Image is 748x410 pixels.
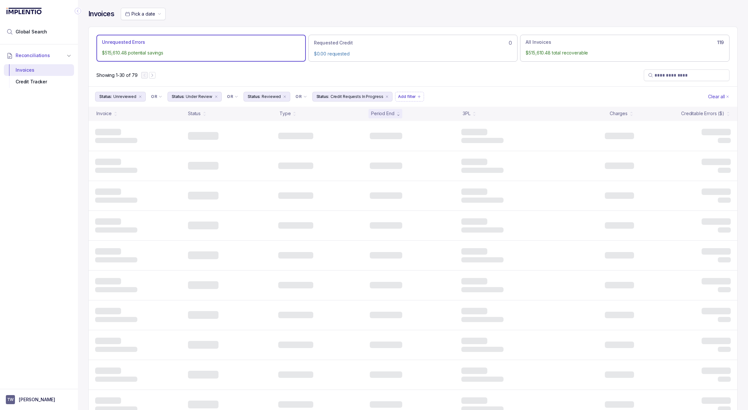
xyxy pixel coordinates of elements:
[280,110,291,117] div: Type
[282,94,287,99] div: remove content
[371,110,394,117] div: Period End
[526,50,724,56] p: $515,610.48 total recoverable
[395,92,424,102] button: Filter Chip Add filter
[151,94,157,99] p: OR
[227,94,233,99] p: OR
[295,94,307,99] li: Filter Chip Connector undefined
[330,93,383,100] p: Credit Requests In Progress
[151,94,162,99] li: Filter Chip Connector undefined
[262,93,281,100] p: Reviewed
[95,92,707,102] ul: Filter Group
[526,39,551,45] p: All Invoices
[6,395,15,404] span: User initials
[186,93,212,100] p: Under Review
[384,94,390,99] div: remove content
[102,50,300,56] p: $515,610.48 potential savings
[121,8,166,20] button: Date Range Picker
[717,40,724,45] h6: 119
[314,40,353,46] p: Requested Credit
[9,76,69,88] div: Credit Tracker
[172,93,184,100] p: Status:
[96,72,137,78] p: Showing 1-30 of 79
[463,110,470,117] div: 3PL
[149,72,156,78] button: Next Page
[99,93,112,100] p: Status:
[681,110,724,117] div: Creditable Errors ($)
[188,110,201,117] div: Status
[312,92,393,102] button: Filter Chip Credit Requests In Progress
[708,93,725,100] p: Clear all
[96,35,729,61] ul: Action Tab Group
[224,92,241,101] button: Filter Chip Connector undefined
[131,11,155,17] span: Pick a date
[96,72,137,78] div: Remaining page entries
[314,39,512,47] div: 0
[74,7,82,15] div: Collapse Icon
[610,110,628,117] div: Charges
[113,93,136,100] p: Unreviewed
[248,93,260,100] p: Status:
[4,63,74,89] div: Reconciliations
[9,64,69,76] div: Invoices
[148,92,165,101] button: Filter Chip Connector undefined
[95,92,146,102] button: Filter Chip Unreviewed
[707,92,731,102] button: Clear Filters
[6,395,72,404] button: User initials[PERSON_NAME]
[125,11,155,17] search: Date Range Picker
[138,94,143,99] div: remove content
[88,9,114,18] h4: Invoices
[293,92,309,101] button: Filter Chip Connector undefined
[317,93,329,100] p: Status:
[168,92,222,102] button: Filter Chip Under Review
[19,396,55,403] p: [PERSON_NAME]
[243,92,290,102] button: Filter Chip Reviewed
[102,39,145,45] p: Unrequested Errors
[4,48,74,63] button: Reconciliations
[96,110,112,117] div: Invoice
[314,51,512,57] p: $0.00 requested
[16,29,47,35] span: Global Search
[398,93,416,100] p: Add filter
[214,94,219,99] div: remove content
[295,94,302,99] p: OR
[16,52,50,59] span: Reconciliations
[227,94,238,99] li: Filter Chip Connector undefined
